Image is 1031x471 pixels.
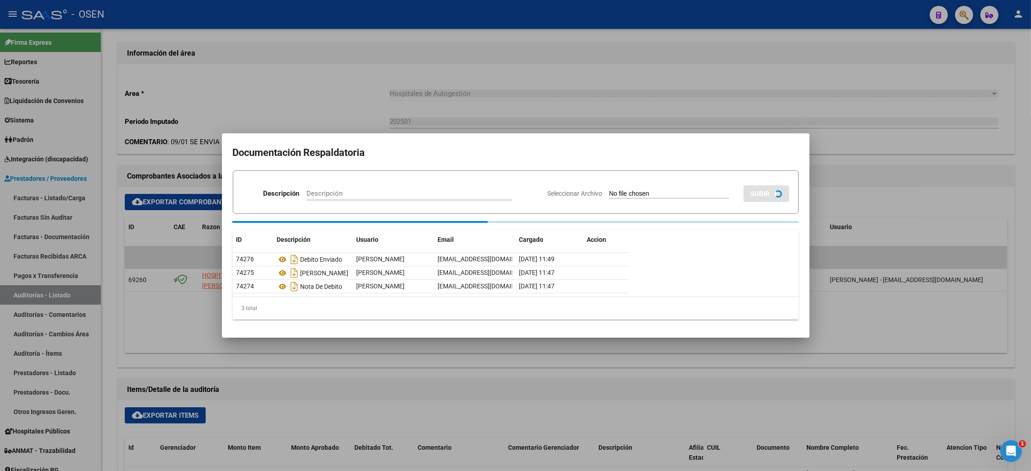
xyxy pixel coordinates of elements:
div: Nota De Debito [277,279,349,294]
span: [EMAIL_ADDRESS][DOMAIN_NAME] [438,269,538,276]
span: Email [438,236,454,243]
i: Descargar documento [289,252,301,267]
span: Accion [587,236,607,243]
i: Descargar documento [289,266,301,280]
span: [PERSON_NAME] [357,255,405,263]
span: Descripción [277,236,311,243]
span: [DATE] 11:47 [519,283,555,290]
datatable-header-cell: Email [434,230,516,250]
span: [DATE] 11:47 [519,269,555,276]
datatable-header-cell: Cargado [516,230,584,250]
datatable-header-cell: Descripción [273,230,353,250]
span: 74274 [236,283,254,290]
span: Usuario [357,236,379,243]
datatable-header-cell: ID [233,230,273,250]
p: Descripción [263,188,299,199]
span: [DATE] 11:49 [519,255,555,263]
h2: Documentación Respaldatoria [233,144,799,161]
i: Descargar documento [289,279,301,294]
button: SUBIR [744,185,789,202]
span: [PERSON_NAME] [357,269,405,276]
iframe: Intercom live chat [1000,440,1022,462]
div: [PERSON_NAME] [277,266,349,280]
span: [PERSON_NAME] [357,283,405,290]
span: 74276 [236,255,254,263]
span: Cargado [519,236,544,243]
span: SUBIR [751,190,770,198]
span: Seleccionar Archivo [548,190,603,197]
span: [EMAIL_ADDRESS][DOMAIN_NAME] [438,283,538,290]
span: [EMAIL_ADDRESS][DOMAIN_NAME] [438,255,538,263]
datatable-header-cell: Accion [584,230,629,250]
span: 1 [1019,440,1026,447]
span: ID [236,236,242,243]
span: 74275 [236,269,254,276]
datatable-header-cell: Usuario [353,230,434,250]
div: Debito Enviado [277,252,349,267]
div: 3 total [233,297,799,320]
